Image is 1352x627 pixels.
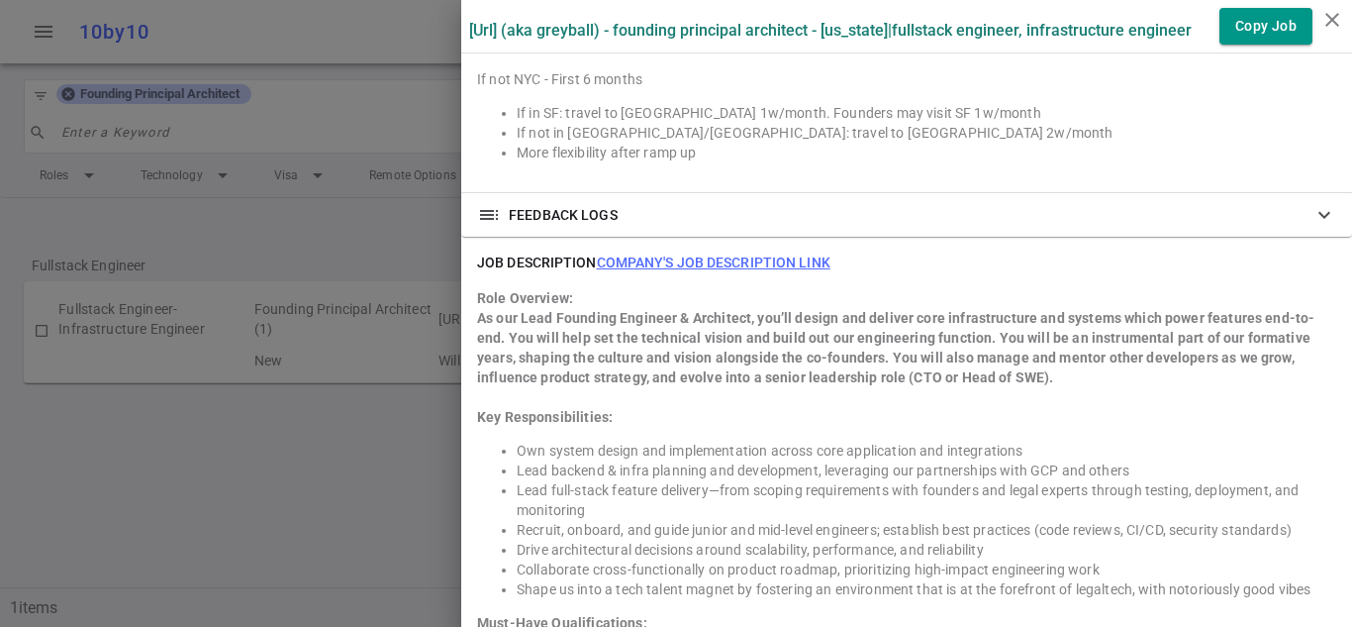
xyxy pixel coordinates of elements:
[1320,8,1344,32] i: close
[517,441,1336,461] li: Own system design and implementation across core application and integrations
[1312,203,1336,227] span: expand_more
[517,123,1336,143] li: If not in [GEOGRAPHIC_DATA]/[GEOGRAPHIC_DATA]: travel to [GEOGRAPHIC_DATA] 2w/month
[509,205,618,225] span: FEEDBACK LOGS
[517,143,1336,162] li: More flexibility after ramp up
[477,253,830,272] h6: JOB DESCRIPTION
[477,310,1314,385] strong: As our Lead Founding Engineer & Architect, you’ll design and deliver core infrastructure and syst...
[517,579,1336,599] li: Shape us into a tech talent magnet by fostering an environment that is at the forefront of legalt...
[517,520,1336,540] li: Recruit, onboard, and guide junior and mid-level engineers; establish best practices (code review...
[517,103,1336,123] li: If in SF: travel to [GEOGRAPHIC_DATA] 1w/month. Founders may visit SF 1w/month
[1219,8,1312,45] button: Copy Job
[469,21,1192,40] label: [URL] (aka Greyball) - Founding Principal Architect - [US_STATE] | Fullstack Engineer, Infrastruc...
[477,409,613,425] strong: Key Responsibilities:
[477,69,1336,89] div: If not NYC - First 6 months
[597,255,830,270] a: Company's job description link
[517,480,1336,520] li: Lead full-stack feature delivery—from scoping requirements with founders and legal experts throug...
[517,461,1336,480] li: Lead backend & infra planning and development, leveraging our partnerships with GCP and others
[477,290,573,306] strong: Role Overview:
[461,193,1352,237] div: FEEDBACK LOGS
[477,203,501,227] span: toc
[517,540,1336,560] li: Drive architectural decisions around scalability, performance, and reliability
[517,560,1336,579] li: Collaborate cross-functionally on product roadmap, prioritizing high-impact engineering work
